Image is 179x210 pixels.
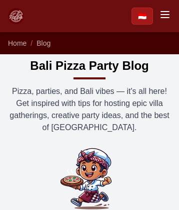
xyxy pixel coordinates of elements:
[131,8,153,25] a: Beralih ke Bahasa Indonesia
[8,39,26,47] a: Home
[30,38,32,48] li: /
[8,85,171,134] p: Pizza, parties, and Bali vibes — it's all here! Get inspired with tips for hosting epic villa gat...
[57,146,121,210] img: Bali Pizza Party Blog
[8,8,24,24] img: Bali Pizza Party Logo
[36,39,50,47] a: Blog
[30,58,148,73] h1: Bali Pizza Party Blog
